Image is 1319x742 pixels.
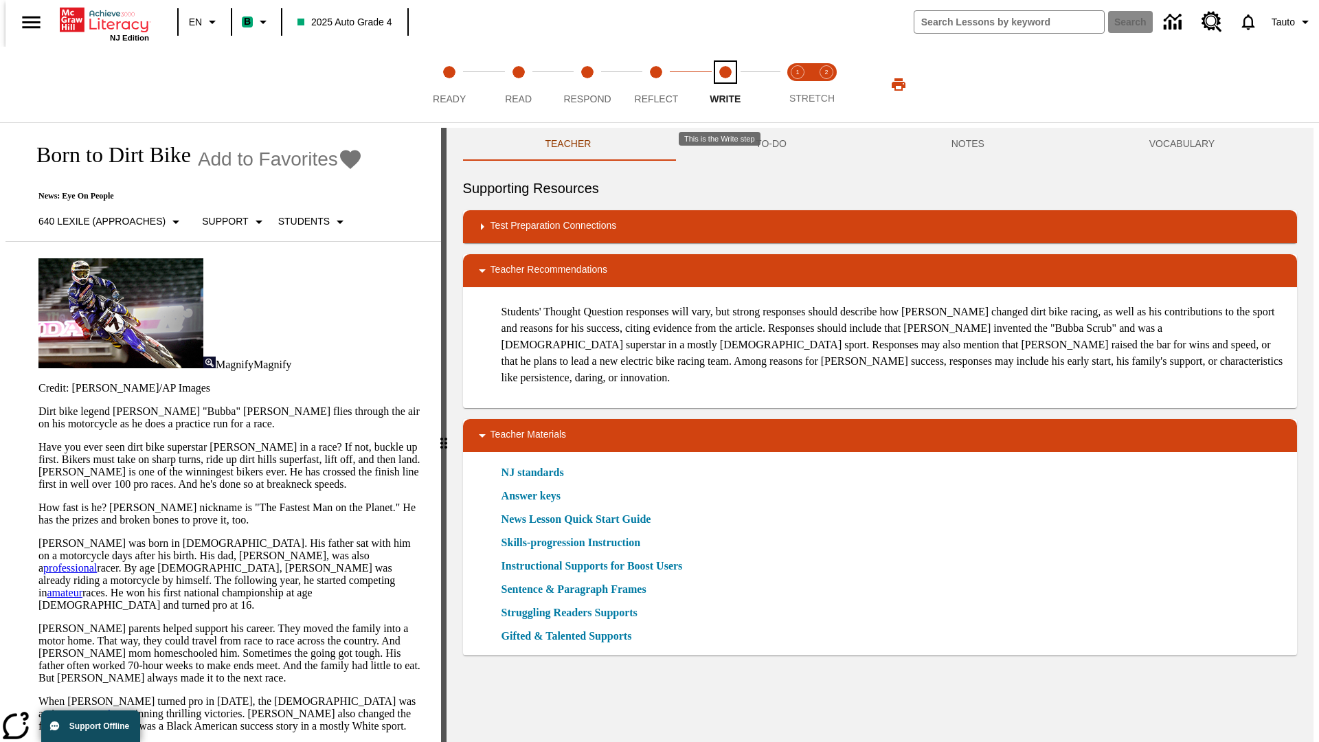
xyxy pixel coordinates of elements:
button: Select Lexile, 640 Lexile (Approaches) [33,210,190,234]
button: Open side menu [11,2,52,43]
span: Tauto [1272,15,1295,30]
span: Read [505,93,532,104]
button: Language: EN, Select a language [183,10,227,34]
button: Print [877,72,921,97]
span: NJ Edition [110,34,149,42]
span: Magnify [253,359,291,370]
span: Magnify [216,359,253,370]
img: Motocross racer James Stewart flies through the air on his dirt bike. [38,258,203,368]
text: 2 [824,69,828,76]
p: News: Eye On People [22,191,363,201]
p: Teacher Materials [491,427,567,444]
button: Add to Favorites - Born to Dirt Bike [198,147,363,171]
a: professional [43,562,97,574]
a: Struggling Readers Supports [501,605,646,621]
div: Teacher Materials [463,419,1297,452]
a: Sentence & Paragraph Frames, Will open in new browser window or tab [501,581,646,598]
div: Test Preparation Connections [463,210,1297,243]
p: When [PERSON_NAME] turned pro in [DATE], the [DEMOGRAPHIC_DATA] was an instant , winning thrillin... [38,695,425,732]
input: search field [914,11,1104,33]
a: amateur [47,587,82,598]
button: Stretch Read step 1 of 2 [778,47,818,122]
span: STRETCH [789,93,835,104]
span: Add to Favorites [198,148,338,170]
a: Skills-progression Instruction, Will open in new browser window or tab [501,535,641,551]
a: Resource Center, Will open in new tab [1193,3,1230,41]
p: Teacher Recommendations [491,262,607,279]
a: NJ standards [501,464,572,481]
div: Press Enter or Spacebar and then press right and left arrow keys to move the slider [441,128,447,742]
button: Support Offline [41,710,140,742]
a: Answer keys, Will open in new browser window or tab [501,488,561,504]
span: B [244,13,251,30]
div: reading [5,128,441,735]
p: Students' Thought Question responses will vary, but strong responses should describe how [PERSON_... [501,304,1286,386]
button: Stretch Respond step 2 of 2 [807,47,846,122]
span: Ready [433,93,466,104]
button: Reflect step 4 of 5 [616,47,696,122]
button: NOTES [869,128,1067,161]
span: Reflect [635,93,679,104]
button: Ready step 1 of 5 [409,47,489,122]
span: Respond [563,93,611,104]
p: Test Preparation Connections [491,218,617,235]
span: 2025 Auto Grade 4 [297,15,392,30]
button: Profile/Settings [1266,10,1319,34]
a: Data Center [1155,3,1193,41]
button: Read step 2 of 5 [478,47,558,122]
a: sensation [81,708,122,719]
div: activity [447,128,1314,742]
p: Dirt bike legend [PERSON_NAME] "Bubba" [PERSON_NAME] flies through the air on his motorcycle as h... [38,405,425,430]
h6: Supporting Resources [463,177,1297,199]
p: [PERSON_NAME] was born in [DEMOGRAPHIC_DATA]. His father sat with him on a motorcycle days after ... [38,537,425,611]
button: Scaffolds, Support [196,210,272,234]
button: VOCABULARY [1067,128,1297,161]
p: Support [202,214,248,229]
span: Write [710,93,741,104]
p: 640 Lexile (Approaches) [38,214,166,229]
a: News Lesson Quick Start Guide, Will open in new browser window or tab [501,511,651,528]
button: Teacher [463,128,674,161]
div: Instructional Panel Tabs [463,128,1297,161]
span: Support Offline [69,721,129,731]
p: How fast is he? [PERSON_NAME] nickname is "The Fastest Man on the Planet." He has the prizes and ... [38,502,425,526]
div: Home [60,5,149,42]
p: [PERSON_NAME] parents helped support his career. They moved the family into a motor home. That wa... [38,622,425,684]
p: Students [278,214,330,229]
button: TO-DO [673,128,869,161]
span: EN [189,15,202,30]
div: This is the Write step [679,132,760,146]
p: Credit: [PERSON_NAME]/AP Images [38,382,425,394]
img: Magnify [203,357,216,368]
button: Select Student [273,210,354,234]
button: Write step 5 of 5 [686,47,765,122]
button: Boost Class color is mint green. Change class color [236,10,277,34]
text: 1 [796,69,799,76]
p: Have you ever seen dirt bike superstar [PERSON_NAME] in a race? If not, buckle up first. Bikers m... [38,441,425,491]
h1: Born to Dirt Bike [22,142,191,168]
button: Respond step 3 of 5 [548,47,627,122]
a: Instructional Supports for Boost Users, Will open in new browser window or tab [501,558,683,574]
a: Notifications [1230,4,1266,40]
a: Gifted & Talented Supports [501,628,640,644]
div: Teacher Recommendations [463,254,1297,287]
